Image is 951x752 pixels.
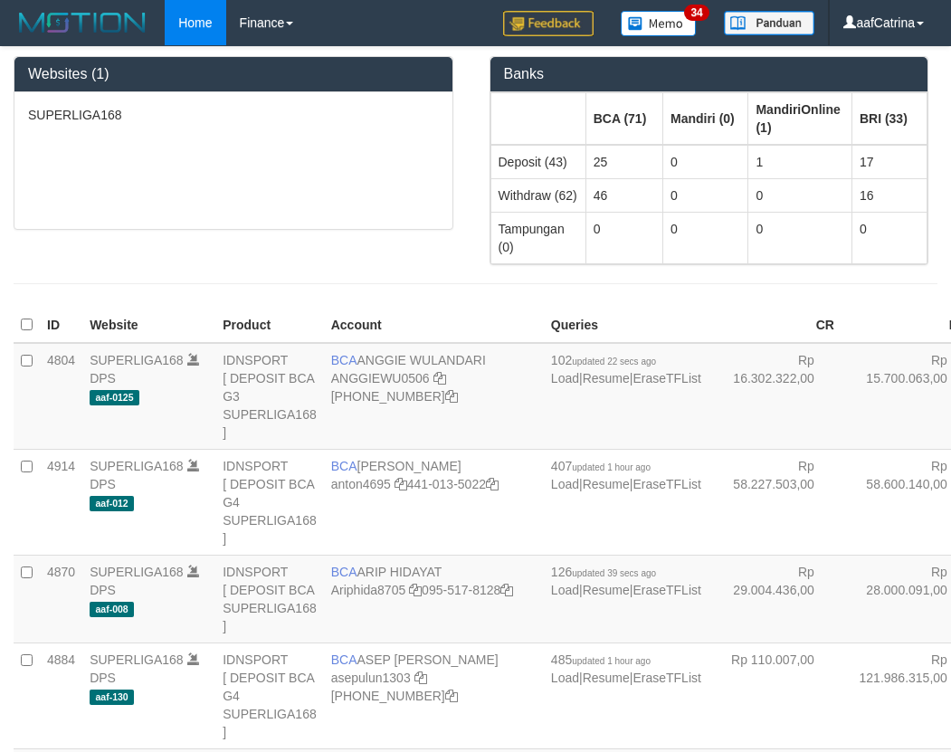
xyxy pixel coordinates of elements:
[851,178,927,212] td: 16
[551,565,656,579] span: 126
[662,145,747,179] td: 0
[708,343,842,450] td: Rp 16.302.322,00
[708,308,842,343] th: CR
[82,449,215,555] td: DPS
[585,145,662,179] td: 25
[490,92,585,145] th: Group: activate to sort column ascending
[551,371,579,386] a: Load
[748,178,851,212] td: 0
[433,371,446,386] a: Copy ANGGIEWU0506 to clipboard
[82,555,215,643] td: DPS
[851,92,927,145] th: Group: activate to sort column ascending
[331,583,406,597] a: Ariphida8705
[40,343,82,450] td: 4804
[583,477,630,491] a: Resume
[324,643,544,748] td: ASEP [PERSON_NAME] [PHONE_NUMBER]
[585,92,662,145] th: Group: activate to sort column ascending
[551,459,701,491] span: | |
[395,477,407,491] a: Copy anton4695 to clipboard
[708,449,842,555] td: Rp 58.227.503,00
[324,343,544,450] td: ANGGIE WULANDARI [PHONE_NUMBER]
[409,583,422,597] a: Copy Ariphida8705 to clipboard
[331,671,411,685] a: asepulun1303
[632,583,700,597] a: EraseTFList
[585,178,662,212] td: 46
[331,477,391,491] a: anton4695
[215,449,324,555] td: IDNSPORT [ DEPOSIT BCA G4 SUPERLIGA168 ]
[28,66,439,82] h3: Websites (1)
[486,477,499,491] a: Copy 4410135022 to clipboard
[585,212,662,263] td: 0
[90,690,134,705] span: aaf-130
[445,689,458,703] a: Copy 4062281875 to clipboard
[445,389,458,404] a: Copy 4062213373 to clipboard
[551,477,579,491] a: Load
[851,212,927,263] td: 0
[490,178,585,212] td: Withdraw (62)
[331,371,430,386] a: ANGGIEWU0506
[90,353,184,367] a: SUPERLIGA168
[500,583,513,597] a: Copy 0955178128 to clipboard
[82,308,215,343] th: Website
[40,555,82,643] td: 4870
[551,671,579,685] a: Load
[572,462,651,472] span: updated 1 hour ago
[215,555,324,643] td: IDNSPORT [ DEPOSIT BCA SUPERLIGA168 ]
[748,212,851,263] td: 0
[90,390,139,405] span: aaf-0125
[215,343,324,450] td: IDNSPORT [ DEPOSIT BCA G3 SUPERLIGA168 ]
[14,9,151,36] img: MOTION_logo.png
[82,643,215,748] td: DPS
[724,11,814,35] img: panduan.png
[551,459,651,473] span: 407
[331,353,357,367] span: BCA
[215,308,324,343] th: Product
[708,555,842,643] td: Rp 29.004.436,00
[324,449,544,555] td: [PERSON_NAME] 441-013-5022
[662,92,747,145] th: Group: activate to sort column ascending
[551,583,579,597] a: Load
[748,92,851,145] th: Group: activate to sort column ascending
[708,643,842,748] td: Rp 110.007,00
[583,371,630,386] a: Resume
[490,212,585,263] td: Tampungan (0)
[572,568,656,578] span: updated 39 secs ago
[748,145,851,179] td: 1
[331,565,357,579] span: BCA
[324,308,544,343] th: Account
[504,66,915,82] h3: Banks
[621,11,697,36] img: Button%20Memo.svg
[40,643,82,748] td: 4884
[324,555,544,643] td: ARIP HIDAYAT 095-517-8128
[572,357,656,366] span: updated 22 secs ago
[583,671,630,685] a: Resume
[28,106,439,124] p: SUPERLIGA168
[551,353,656,367] span: 102
[90,602,134,617] span: aaf-008
[503,11,594,36] img: Feedback.jpg
[90,496,134,511] span: aaf-012
[662,178,747,212] td: 0
[632,371,700,386] a: EraseTFList
[90,459,184,473] a: SUPERLIGA168
[632,477,700,491] a: EraseTFList
[684,5,708,21] span: 34
[331,652,357,667] span: BCA
[551,565,701,597] span: | |
[551,652,651,667] span: 485
[215,643,324,748] td: IDNSPORT [ DEPOSIT BCA G4 SUPERLIGA168 ]
[632,671,700,685] a: EraseTFList
[572,656,651,666] span: updated 1 hour ago
[551,652,701,685] span: | |
[40,308,82,343] th: ID
[662,212,747,263] td: 0
[490,145,585,179] td: Deposit (43)
[414,671,427,685] a: Copy asepulun1303 to clipboard
[331,459,357,473] span: BCA
[40,449,82,555] td: 4914
[544,308,708,343] th: Queries
[583,583,630,597] a: Resume
[90,652,184,667] a: SUPERLIGA168
[851,145,927,179] td: 17
[82,343,215,450] td: DPS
